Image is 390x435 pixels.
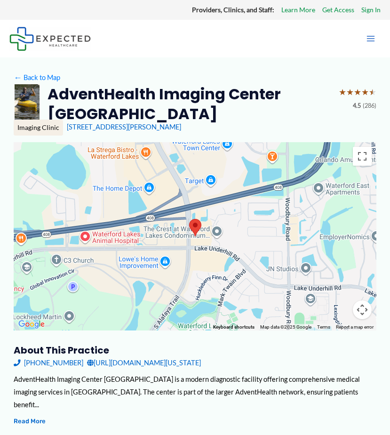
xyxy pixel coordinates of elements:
a: ←Back to Map [14,71,60,84]
a: Sign In [361,4,381,16]
span: ★ [346,84,354,100]
h3: About this practice [14,344,376,356]
a: Get Access [322,4,354,16]
img: Google [16,318,47,330]
strong: Providers, Clinics, and Staff: [192,6,274,14]
span: ← [14,73,22,82]
a: Open this area in Google Maps (opens a new window) [16,318,47,330]
span: 4.5 [353,100,361,112]
button: Read More [14,416,46,427]
button: Map camera controls [353,300,372,319]
span: ★ [354,84,361,100]
a: [STREET_ADDRESS][PERSON_NAME] [67,123,181,131]
a: [URL][DOMAIN_NAME][US_STATE] [87,356,201,369]
span: Map data ©2025 Google [260,324,311,330]
span: ★ [361,84,369,100]
button: Keyboard shortcuts [213,324,255,330]
div: Imaging Clinic [14,120,63,136]
h2: AdventHealth Imaging Center [GEOGRAPHIC_DATA] [48,84,331,123]
a: Report a map error [336,324,374,330]
span: (286) [363,100,376,112]
span: ★ [339,84,346,100]
button: Main menu toggle [361,29,381,48]
a: [PHONE_NUMBER] [14,356,83,369]
span: ★ [369,84,376,100]
a: Terms (opens in new tab) [317,324,330,330]
a: Learn More [281,4,315,16]
img: Expected Healthcare Logo - side, dark font, small [9,27,91,51]
button: Toggle fullscreen view [353,147,372,166]
div: AdventHealth Imaging Center [GEOGRAPHIC_DATA] is a modern diagnostic facility offering comprehens... [14,373,376,411]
